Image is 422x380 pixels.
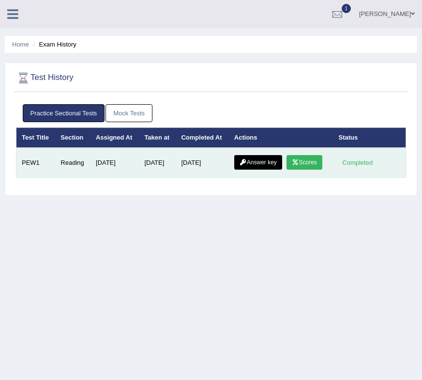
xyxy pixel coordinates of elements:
[12,41,29,48] a: Home
[16,71,258,85] h2: Test History
[55,127,90,148] th: Section
[105,104,152,122] a: Mock Tests
[16,127,56,148] th: Test Title
[333,127,406,148] th: Status
[342,4,351,13] span: 1
[90,148,139,178] td: [DATE]
[55,148,90,178] td: Reading
[286,155,322,170] a: Scores
[139,148,176,178] td: [DATE]
[229,127,333,148] th: Actions
[23,104,105,122] a: Practice Sectional Tests
[176,148,228,178] td: [DATE]
[139,127,176,148] th: Taken at
[90,127,139,148] th: Assigned At
[16,148,56,178] td: PEW1
[234,155,282,170] a: Answer key
[339,158,377,168] div: Completed
[30,40,76,49] li: Exam History
[176,127,228,148] th: Completed At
